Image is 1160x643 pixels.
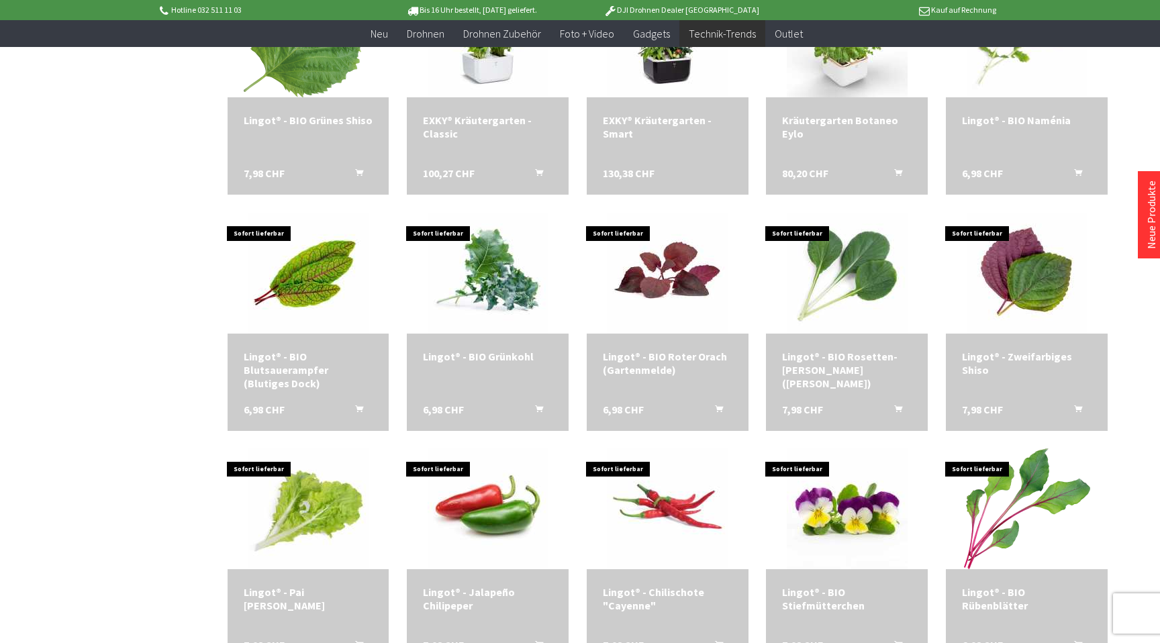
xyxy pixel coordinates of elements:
a: Drohnen [397,20,454,48]
a: Lingot® - BIO Grünes Shiso 7,98 CHF In den Warenkorb [244,113,373,127]
img: Lingot® - Jalapeño Chilipeper [428,448,548,569]
a: Lingot® - Chilischote "Cayenne" 7,98 CHF In den Warenkorb [603,585,732,612]
div: Lingot® - Jalapeño Chilipeper [423,585,552,612]
span: 6,98 CHF [244,403,285,416]
span: 7,98 CHF [962,403,1003,416]
span: 80,20 CHF [782,166,828,180]
span: Drohnen Zubehör [463,27,541,40]
div: EXKY® Kräutergarten - Smart [603,113,732,140]
div: Lingot® - BIO Grünes Shiso [244,113,373,127]
a: Neu [361,20,397,48]
div: Lingot® - Pai [PERSON_NAME] [244,585,373,612]
button: In den Warenkorb [1058,166,1090,184]
img: Lingot® - Pai Tsai Blattsenf [248,448,369,569]
span: 130,38 CHF [603,166,655,180]
span: 100,27 CHF [423,166,475,180]
span: 6,98 CHF [603,403,644,416]
span: 6,98 CHF [423,403,464,416]
p: Kauf auf Rechnung [786,2,996,18]
button: In den Warenkorb [878,403,910,420]
span: Gadgets [633,27,670,40]
img: Lingot® - BIO Grünkohl [428,213,548,334]
span: 7,98 CHF [244,166,285,180]
span: Technik-Trends [689,27,756,40]
span: Drohnen [407,27,444,40]
div: Lingot® - Zweifarbiges Shiso [962,350,1092,377]
div: Lingot® - Chilischote "Cayenne" [603,585,732,612]
span: 7,98 CHF [782,403,823,416]
button: In den Warenkorb [878,166,910,184]
img: Lingot® - BIO Roter Orach (Gartenmelde) [607,213,728,334]
a: EXKY® Kräutergarten - Smart 130,38 CHF [603,113,732,140]
button: In den Warenkorb [1058,403,1090,420]
a: Outlet [765,20,812,48]
a: Lingot® - BIO Blutsauerampfer (Blutiges Dock) 6,98 CHF In den Warenkorb [244,350,373,390]
a: Lingot® - BIO Naménia 6,98 CHF In den Warenkorb [962,113,1092,127]
a: Lingot® - BIO Rosetten-[PERSON_NAME] ([PERSON_NAME]) 7,98 CHF In den Warenkorb [782,350,912,390]
a: Neue Produkte [1145,181,1158,249]
p: Hotline 032 511 11 03 [157,2,367,18]
button: In den Warenkorb [339,166,371,184]
a: Lingot® - BIO Rübenblätter 6,98 CHF In den Warenkorb [962,585,1092,612]
a: Gadgets [624,20,679,48]
button: In den Warenkorb [699,403,731,420]
div: EXKY® Kräutergarten - Classic [423,113,552,140]
button: In den Warenkorb [339,403,371,420]
span: Neu [371,27,388,40]
a: Technik-Trends [679,20,765,48]
a: Lingot® - Jalapeño Chilipeper 7,98 CHF In den Warenkorb [423,585,552,612]
div: Lingot® - BIO Rosetten-[PERSON_NAME] ([PERSON_NAME]) [782,350,912,390]
img: Lingot® - BIO Blutsauerampfer (Blutiges Dock) [248,213,369,334]
img: Lingot® - Zweifarbiges Shiso [967,213,1087,334]
p: DJI Drohnen Dealer [GEOGRAPHIC_DATA] [577,2,786,18]
a: EXKY® Kräutergarten - Classic 100,27 CHF In den Warenkorb [423,113,552,140]
button: In den Warenkorb [519,166,551,184]
span: Outlet [775,27,803,40]
a: Lingot® - Zweifarbiges Shiso 7,98 CHF In den Warenkorb [962,350,1092,377]
a: Drohnen Zubehör [454,20,550,48]
button: In den Warenkorb [519,403,551,420]
img: Lingot® - BIO Stiefmütterchen [787,448,908,569]
a: Foto + Video [550,20,624,48]
a: Kräutergarten Botaneo Eylo 80,20 CHF In den Warenkorb [782,113,912,140]
a: Lingot® - Pai [PERSON_NAME] 7,98 CHF In den Warenkorb [244,585,373,612]
a: Lingot® - BIO Grünkohl 6,98 CHF In den Warenkorb [423,350,552,363]
a: Lingot® - BIO Stiefmütterchen 7,98 CHF In den Warenkorb [782,585,912,612]
div: Lingot® - BIO Roter Orach (Gartenmelde) [603,350,732,377]
span: Foto + Video [560,27,614,40]
img: Lingot® - BIO Rosetten-Pak-Choi (Tatsoi) [787,213,908,334]
span: 6,98 CHF [962,166,1003,180]
div: Kräutergarten Botaneo Eylo [782,113,912,140]
img: Lingot® - BIO Rübenblätter [964,448,1090,569]
div: Lingot® - BIO Rübenblätter [962,585,1092,612]
img: Lingot® - Chilischote "Cayenne" [607,448,728,569]
div: Lingot® - BIO Stiefmütterchen [782,585,912,612]
div: Lingot® - BIO Naménia [962,113,1092,127]
p: Bis 16 Uhr bestellt, [DATE] geliefert. [367,2,576,18]
div: Lingot® - BIO Grünkohl [423,350,552,363]
a: Lingot® - BIO Roter Orach (Gartenmelde) 6,98 CHF In den Warenkorb [603,350,732,377]
div: Lingot® - BIO Blutsauerampfer (Blutiges Dock) [244,350,373,390]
